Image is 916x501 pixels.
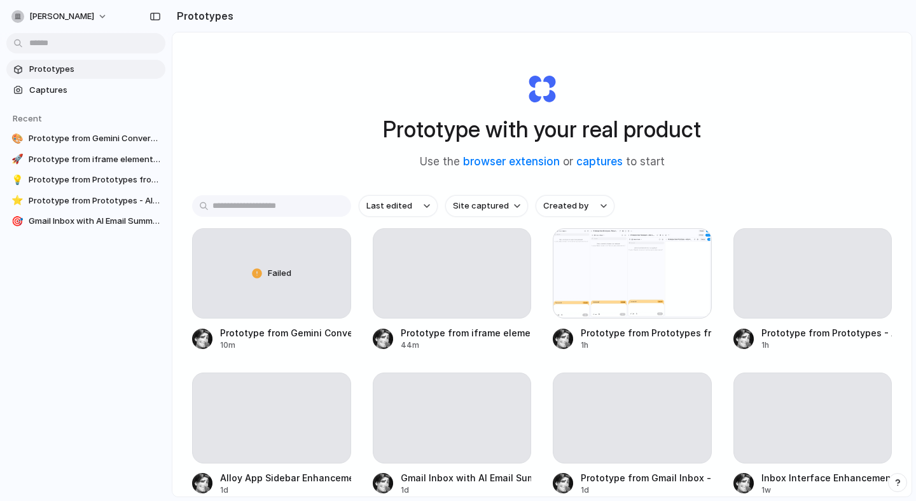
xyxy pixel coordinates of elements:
div: Prototype from Gmail Inbox - arvindm1991 [581,471,712,484]
span: Prototypes [29,63,160,76]
span: Failed [268,267,291,280]
a: Prototype from Prototypes from PrototypesPrototype from Prototypes from Prototypes1h [553,228,712,351]
div: 💡 [11,174,24,186]
a: captures [576,155,623,168]
div: 1d [581,484,712,496]
a: 🎯Gmail Inbox with AI Email Summarization [6,212,165,231]
div: Alloy App Sidebar Enhancement [220,471,351,484]
span: Captures [29,84,160,97]
button: Last edited [359,195,438,217]
span: Prototype from Gemini Conversations [29,132,160,145]
h1: Prototype with your real product [383,113,701,146]
span: Created by [543,200,588,212]
span: Site captured [453,200,509,212]
a: Prototype from Prototypes - Alloy App1h [733,228,892,351]
div: ⭐ [11,195,24,207]
div: 10m [220,340,351,351]
div: 1d [401,484,532,496]
span: Prototype from iframe element - HTML MDN [29,153,160,166]
a: FailedPrototype from Gemini Conversations10m [192,228,351,351]
span: Last edited [366,200,412,212]
div: Prototype from Prototypes from Prototypes [581,326,712,340]
a: 🎨Prototype from Gemini Conversations [6,129,165,148]
div: 1d [220,484,351,496]
a: browser extension [463,155,560,168]
div: 1h [581,340,712,351]
div: Prototype from Prototypes - Alloy App [761,326,892,340]
a: Inbox Interface Enhancement1w [733,373,892,495]
div: 1w [761,484,892,496]
a: 💡Prototype from Prototypes from Prototypes [6,170,165,189]
div: 1h [761,340,892,351]
a: Gmail Inbox with AI Email Summarization1d [373,373,532,495]
span: Prototype from Prototypes from Prototypes [29,174,160,186]
div: Prototype from Gemini Conversations [220,326,351,340]
span: Use the or to start [420,154,665,170]
div: 🚀 [11,153,24,166]
button: Created by [536,195,614,217]
span: Recent [13,113,42,123]
h2: Prototypes [172,8,233,24]
div: Gmail Inbox with AI Email Summarization [401,471,532,484]
a: Prototype from iframe element - HTML MDN44m [373,228,532,351]
div: 🎯 [11,215,24,228]
a: ⭐Prototype from Prototypes - Alloy App [6,191,165,210]
div: Inbox Interface Enhancement [761,471,892,484]
a: 🚀Prototype from iframe element - HTML MDN [6,150,165,169]
a: Prototypes [6,60,165,79]
div: 🎨 [11,132,24,145]
div: Prototype from iframe element - HTML MDN [401,326,532,340]
div: 44m [401,340,532,351]
span: [PERSON_NAME] [29,10,94,23]
a: Captures [6,81,165,100]
a: Alloy App Sidebar Enhancement1d [192,373,351,495]
a: Prototype from Gmail Inbox - arvindm19911d [553,373,712,495]
span: Prototype from Prototypes - Alloy App [29,195,160,207]
button: [PERSON_NAME] [6,6,114,27]
span: Gmail Inbox with AI Email Summarization [29,215,160,228]
button: Site captured [445,195,528,217]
